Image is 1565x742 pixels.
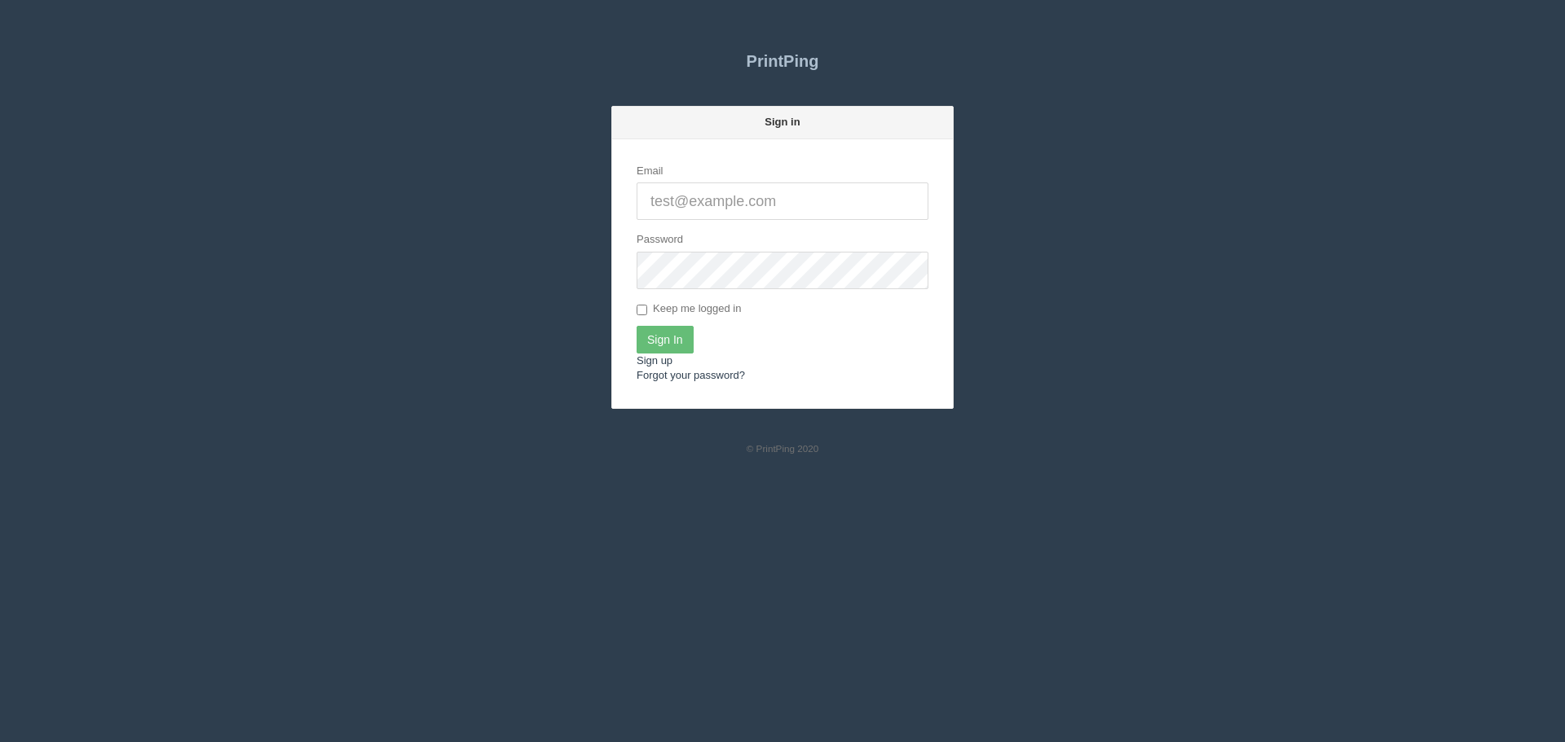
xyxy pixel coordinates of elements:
input: test@example.com [637,182,928,220]
label: Keep me logged in [637,301,741,318]
a: Sign up [637,354,672,367]
input: Keep me logged in [637,305,647,315]
input: Sign In [637,326,694,353]
small: © PrintPing 2020 [747,443,819,454]
a: PrintPing [611,41,954,81]
strong: Sign in [765,116,800,128]
label: Password [637,232,683,248]
label: Email [637,164,663,179]
a: Forgot your password? [637,369,745,381]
